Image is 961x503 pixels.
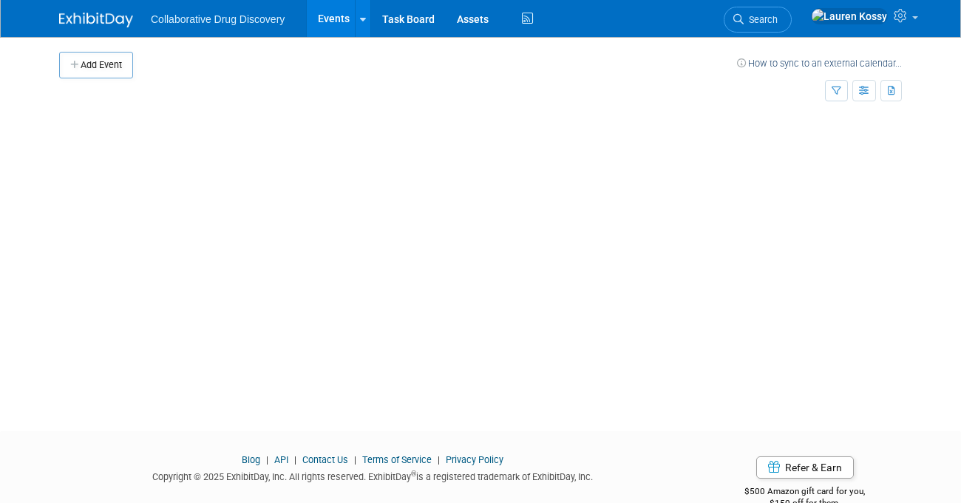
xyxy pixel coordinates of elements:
[274,454,288,465] a: API
[724,7,792,33] a: Search
[59,52,133,78] button: Add Event
[811,8,888,24] img: Lauren Kossy
[262,454,272,465] span: |
[434,454,444,465] span: |
[756,456,854,479] a: Refer & Earn
[302,454,348,465] a: Contact Us
[411,470,416,478] sup: ®
[59,467,686,484] div: Copyright © 2025 ExhibitDay, Inc. All rights reserved. ExhibitDay is a registered trademark of Ex...
[242,454,260,465] a: Blog
[350,454,360,465] span: |
[291,454,300,465] span: |
[737,58,902,69] a: How to sync to an external calendar...
[744,14,778,25] span: Search
[446,454,503,465] a: Privacy Policy
[59,13,133,27] img: ExhibitDay
[151,13,285,25] span: Collaborative Drug Discovery
[362,454,432,465] a: Terms of Service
